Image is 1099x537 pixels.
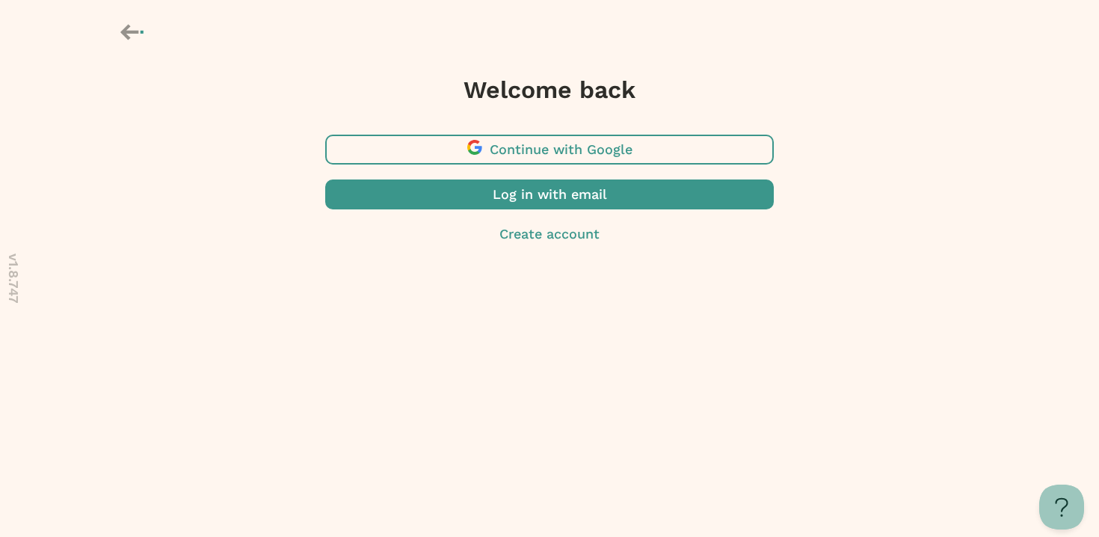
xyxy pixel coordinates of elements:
button: Log in with email [325,179,774,209]
button: Continue with Google [325,135,774,165]
h3: Welcome back [325,75,774,105]
p: v 1.8.747 [4,254,23,304]
button: Create account [325,224,774,244]
iframe: Toggle Customer Support [1039,485,1084,530]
